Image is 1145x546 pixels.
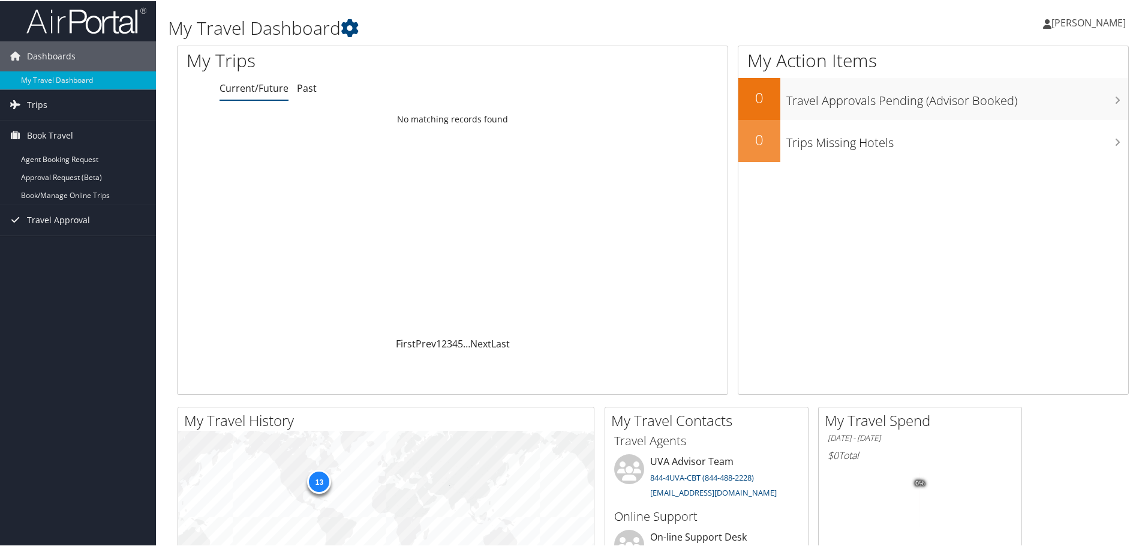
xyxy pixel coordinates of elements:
img: airportal-logo.png [26,5,146,34]
td: No matching records found [178,107,728,129]
a: Past [297,80,317,94]
span: [PERSON_NAME] [1051,15,1126,28]
li: UVA Advisor Team [608,453,805,502]
h2: 0 [738,128,780,149]
h3: Travel Agents [614,431,799,448]
h6: [DATE] - [DATE] [828,431,1012,443]
h1: My Trips [187,47,489,72]
a: Next [470,336,491,349]
a: [EMAIL_ADDRESS][DOMAIN_NAME] [650,486,777,497]
a: 2 [441,336,447,349]
div: 13 [307,469,331,493]
a: 0Travel Approvals Pending (Advisor Booked) [738,77,1129,119]
a: 5 [458,336,463,349]
a: Last [491,336,510,349]
a: 3 [447,336,452,349]
h3: Travel Approvals Pending (Advisor Booked) [786,85,1129,108]
a: 1 [436,336,441,349]
span: $0 [828,448,839,461]
h2: 0 [738,86,780,107]
span: Book Travel [27,119,73,149]
span: Travel Approval [27,204,90,234]
h2: My Travel History [184,409,594,430]
a: First [396,336,416,349]
a: 0Trips Missing Hotels [738,119,1129,161]
a: 4 [452,336,458,349]
span: Dashboards [27,40,76,70]
a: Current/Future [220,80,288,94]
h3: Online Support [614,507,799,524]
span: Trips [27,89,47,119]
span: … [463,336,470,349]
h2: My Travel Contacts [611,409,808,430]
tspan: 0% [915,479,925,486]
a: Prev [416,336,436,349]
h6: Total [828,448,1012,461]
h3: Trips Missing Hotels [786,127,1129,150]
h2: My Travel Spend [825,409,1021,430]
h1: My Action Items [738,47,1129,72]
a: 844-4UVA-CBT (844-488-2228) [650,471,754,482]
a: [PERSON_NAME] [1043,4,1138,40]
h1: My Travel Dashboard [168,14,815,40]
